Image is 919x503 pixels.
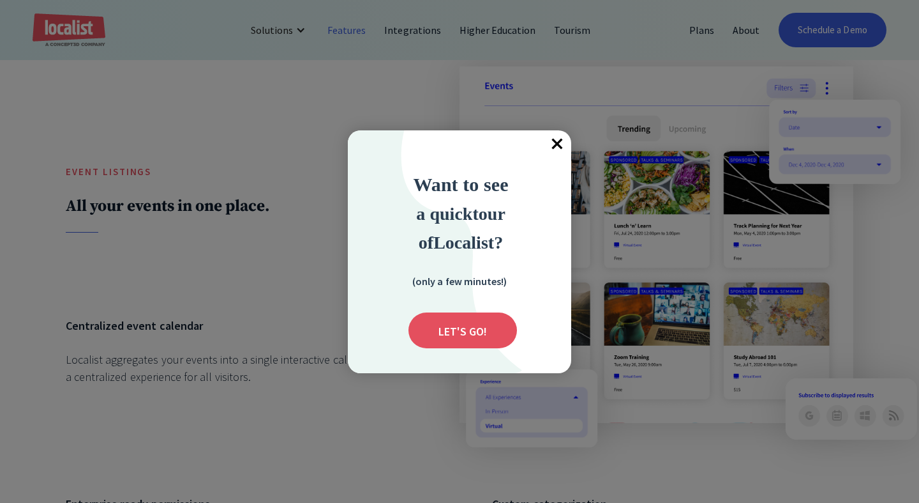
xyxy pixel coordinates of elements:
[408,313,517,348] div: Submit
[419,204,505,252] strong: ur of
[472,204,487,224] strong: to
[416,204,472,224] span: a quick
[543,130,571,159] div: Close popup
[414,174,509,195] strong: Want to see
[433,233,503,252] strong: Localist?
[378,170,544,256] div: Want to see a quick tour of Localist?
[543,130,571,159] span: ×
[396,273,523,289] div: (only a few minutes!)
[412,275,507,288] strong: (only a few minutes!)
